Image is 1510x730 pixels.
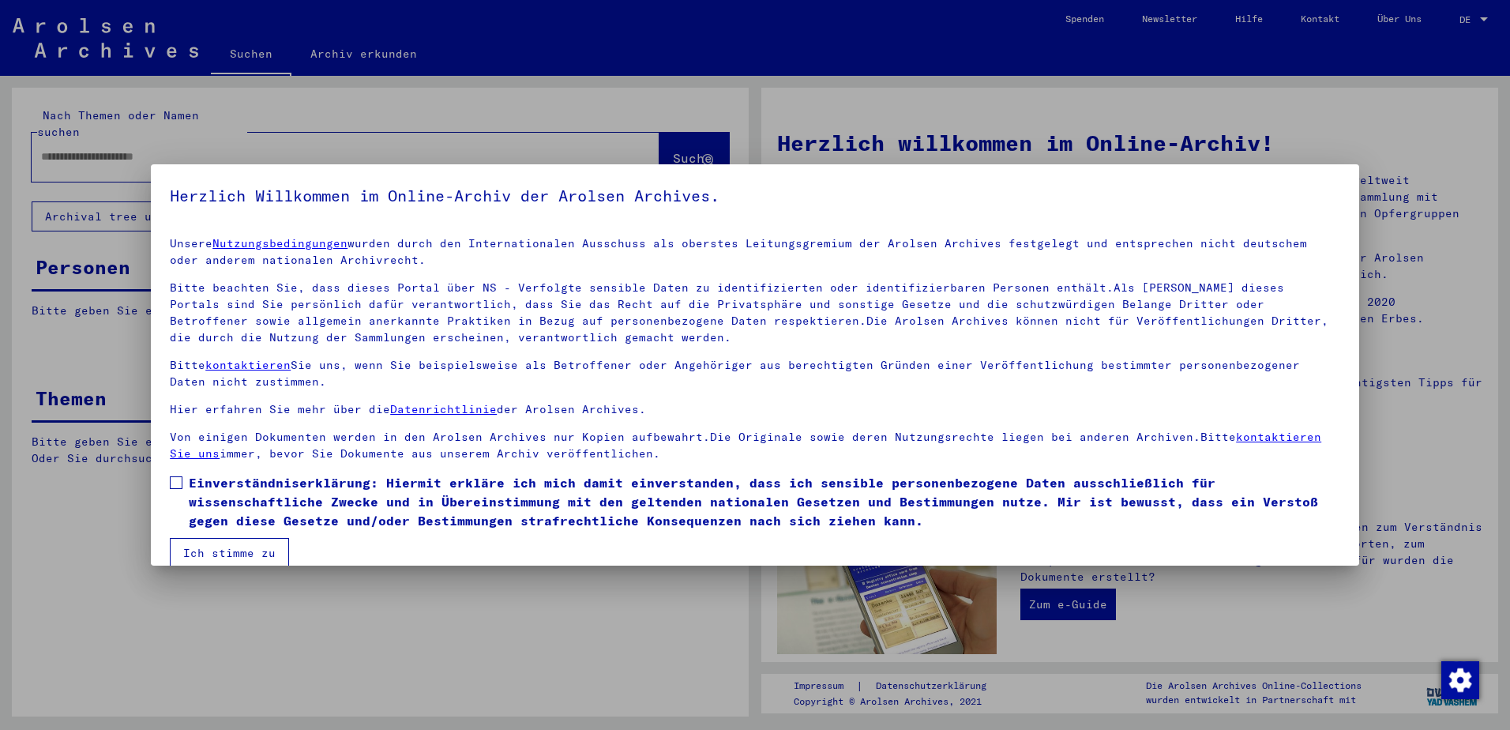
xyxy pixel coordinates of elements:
[170,430,1321,461] a: kontaktieren Sie uns
[212,236,347,250] a: Nutzungsbedingungen
[390,402,497,416] a: Datenrichtlinie
[170,429,1340,462] p: Von einigen Dokumenten werden in den Arolsen Archives nur Kopien aufbewahrt.Die Originale sowie d...
[170,280,1340,346] p: Bitte beachten Sie, dass dieses Portal über NS - Verfolgte sensible Daten zu identifizierten oder...
[1441,661,1479,699] img: Zustimmung ändern
[170,357,1340,390] p: Bitte Sie uns, wenn Sie beispielsweise als Betroffener oder Angehöriger aus berechtigten Gründen ...
[170,538,289,568] button: Ich stimme zu
[170,235,1340,269] p: Unsere wurden durch den Internationalen Ausschuss als oberstes Leitungsgremium der Arolsen Archiv...
[205,358,291,372] a: kontaktieren
[170,183,1340,209] h5: Herzlich Willkommen im Online-Archiv der Arolsen Archives.
[1441,660,1478,698] div: Zustimmung ändern
[189,473,1340,530] span: Einverständniserklärung: Hiermit erkläre ich mich damit einverstanden, dass ich sensible personen...
[170,401,1340,418] p: Hier erfahren Sie mehr über die der Arolsen Archives.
